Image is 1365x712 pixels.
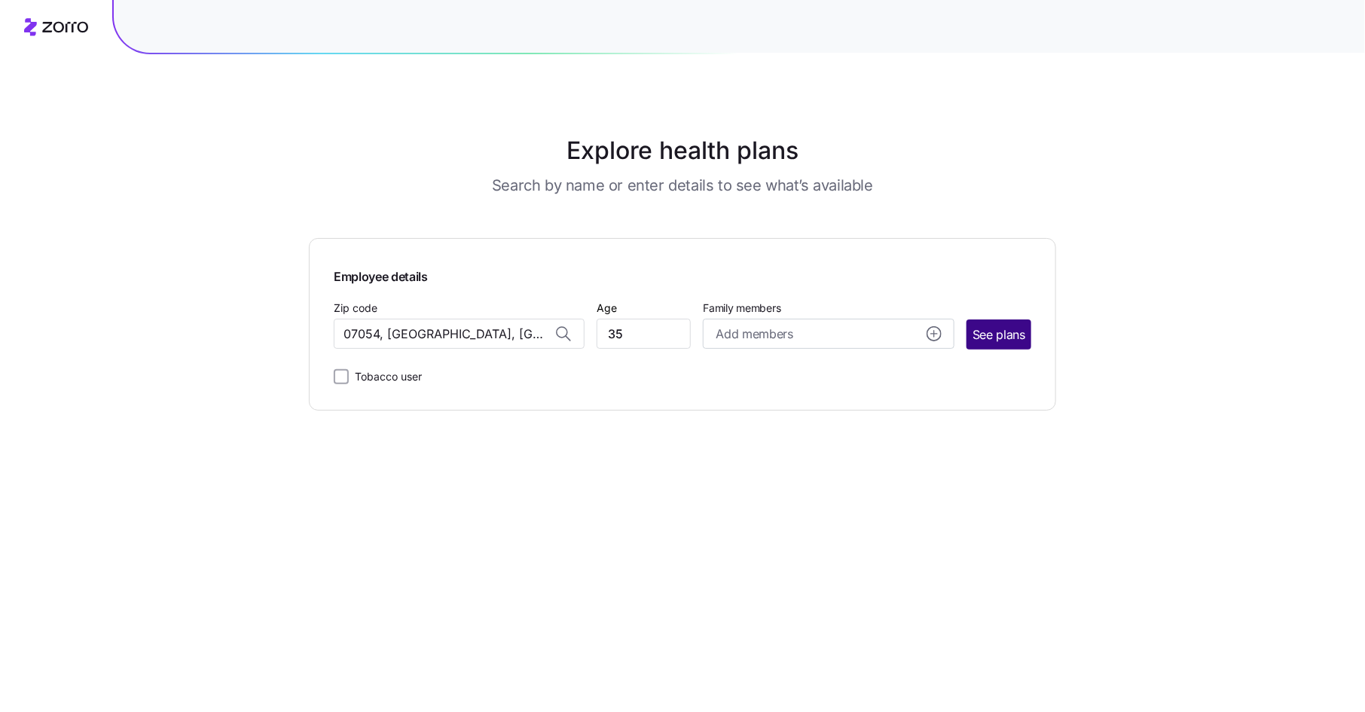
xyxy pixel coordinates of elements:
label: Age [597,300,617,316]
label: Zip code [334,300,377,316]
svg: add icon [927,326,942,341]
h1: Explore health plans [347,133,1019,169]
button: See plans [966,319,1031,350]
span: Employee details [334,263,1031,286]
input: Age [597,319,691,349]
button: Add membersadd icon [703,319,954,349]
span: See plans [973,325,1025,344]
span: Family members [703,301,954,316]
span: Add members [716,325,792,344]
h3: Search by name or enter details to see what’s available [492,175,873,196]
input: Zip code [334,319,585,349]
label: Tobacco user [349,368,422,386]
